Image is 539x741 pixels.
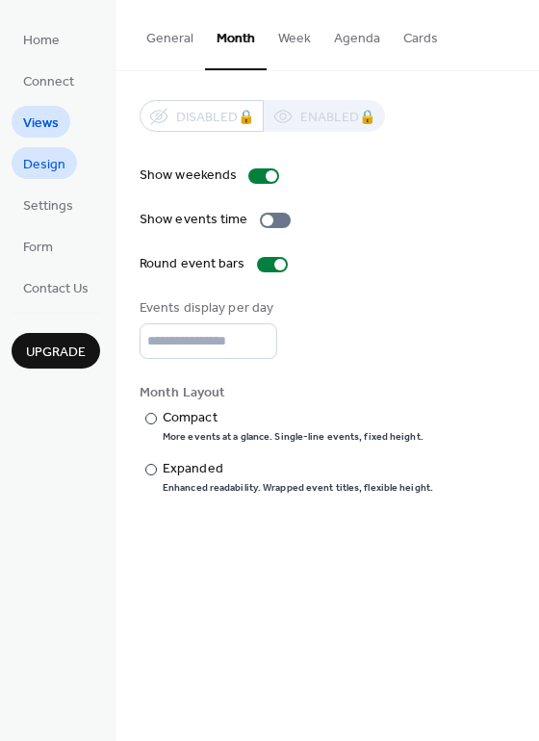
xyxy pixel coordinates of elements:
div: Compact [163,408,420,428]
a: Form [12,230,64,262]
span: Form [23,238,53,258]
div: Month Layout [140,383,511,403]
div: Round event bars [140,254,245,274]
span: Views [23,114,59,134]
div: Show events time [140,210,248,230]
span: Settings [23,196,73,217]
span: Connect [23,72,74,92]
span: Home [23,31,60,51]
span: Upgrade [26,343,86,363]
span: Design [23,155,65,175]
a: Views [12,106,70,138]
a: Connect [12,64,86,96]
a: Design [12,147,77,179]
div: Expanded [163,459,429,479]
a: Home [12,23,71,55]
div: Events display per day [140,298,273,319]
div: More events at a glance. Single-line events, fixed height. [163,430,423,444]
button: Upgrade [12,333,100,369]
div: Show weekends [140,166,237,186]
a: Contact Us [12,271,100,303]
span: Contact Us [23,279,89,299]
div: Enhanced readability. Wrapped event titles, flexible height. [163,481,433,495]
a: Settings [12,189,85,220]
